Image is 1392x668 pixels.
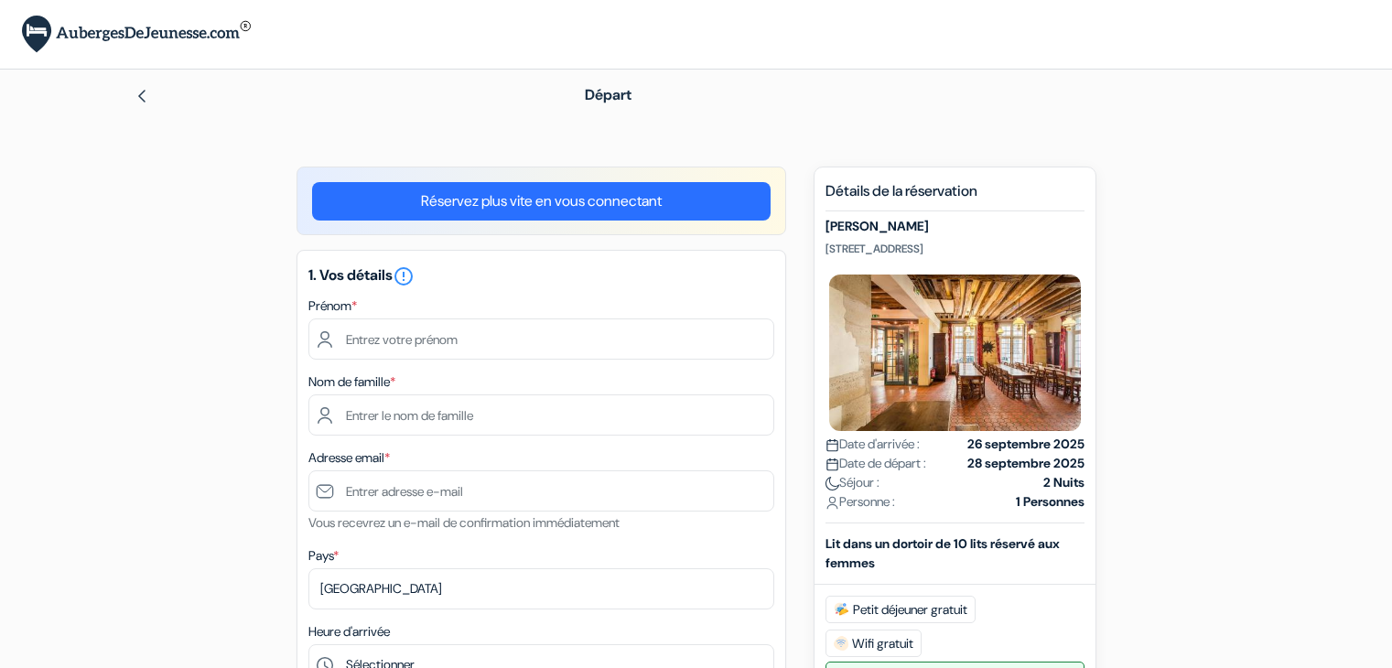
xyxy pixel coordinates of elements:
[825,535,1060,571] b: Lit dans un dortoir de 10 lits réservé aux femmes
[308,514,620,531] small: Vous recevrez un e-mail de confirmation immédiatement
[393,265,415,287] i: error_outline
[308,394,774,436] input: Entrer le nom de famille
[834,636,848,651] img: free_wifi.svg
[967,454,1084,473] strong: 28 septembre 2025
[308,448,390,468] label: Adresse email
[135,89,149,103] img: left_arrow.svg
[825,496,839,510] img: user_icon.svg
[308,265,774,287] h5: 1. Vos détails
[585,85,631,104] span: Départ
[825,182,1084,211] h5: Détails de la réservation
[825,473,879,492] span: Séjour :
[825,630,922,657] span: Wifi gratuit
[22,16,251,53] img: AubergesDeJeunesse.com
[825,435,920,454] span: Date d'arrivée :
[825,492,895,512] span: Personne :
[825,454,926,473] span: Date de départ :
[825,477,839,490] img: moon.svg
[825,438,839,452] img: calendar.svg
[308,296,357,316] label: Prénom
[308,372,395,392] label: Nom de famille
[825,596,976,623] span: Petit déjeuner gratuit
[308,470,774,512] input: Entrer adresse e-mail
[1043,473,1084,492] strong: 2 Nuits
[312,182,771,221] a: Réservez plus vite en vous connectant
[308,622,390,641] label: Heure d'arrivée
[825,219,1084,234] h5: [PERSON_NAME]
[825,458,839,471] img: calendar.svg
[308,318,774,360] input: Entrez votre prénom
[825,242,1084,256] p: [STREET_ADDRESS]
[393,265,415,285] a: error_outline
[967,435,1084,454] strong: 26 septembre 2025
[308,546,339,566] label: Pays
[1016,492,1084,512] strong: 1 Personnes
[834,602,849,617] img: free_breakfast.svg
